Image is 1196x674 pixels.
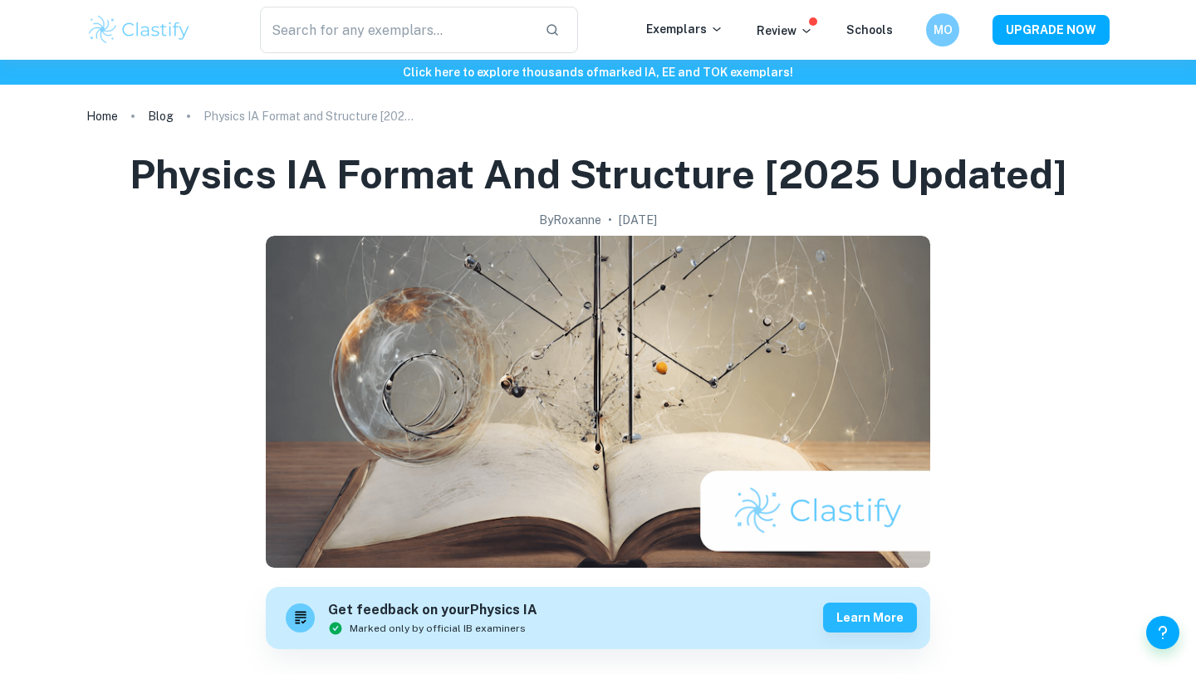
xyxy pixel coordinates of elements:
[86,105,118,128] a: Home
[148,105,174,128] a: Blog
[328,600,537,621] h6: Get feedback on your Physics IA
[934,21,953,39] h6: MO
[926,13,959,46] button: MO
[130,148,1067,201] h1: Physics IA Format and Structure [2025 updated]
[539,211,601,229] h2: By Roxanne
[757,22,813,40] p: Review
[846,23,893,37] a: Schools
[608,211,612,229] p: •
[3,63,1193,81] h6: Click here to explore thousands of marked IA, EE and TOK exemplars !
[646,20,723,38] p: Exemplars
[823,603,917,632] button: Learn more
[350,621,526,636] span: Marked only by official IB examiners
[993,15,1110,45] button: UPGRADE NOW
[86,13,192,46] img: Clastify logo
[260,7,532,53] input: Search for any exemplars...
[619,211,657,229] h2: [DATE]
[266,236,930,568] img: Physics IA Format and Structure [2025 updated] cover image
[203,107,419,125] p: Physics IA Format and Structure [2025 updated]
[1146,616,1179,649] button: Help and Feedback
[266,587,930,649] a: Get feedback on yourPhysics IAMarked only by official IB examinersLearn more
